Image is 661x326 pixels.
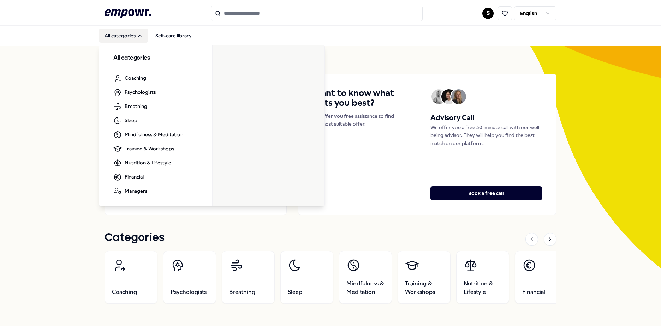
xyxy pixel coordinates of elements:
button: S [482,8,494,19]
a: Sleep [108,114,143,128]
h5: Advisory Call [430,112,542,123]
span: Financial [522,288,545,296]
img: Avatar [451,89,466,104]
div: All categories [99,45,325,207]
span: Financial [125,173,144,181]
a: Self-care library [150,29,197,43]
span: Nutrition & Lifestyle [125,159,171,167]
a: Managers [108,184,153,198]
span: Mindfulness & Meditation [125,131,183,138]
span: Mindfulness & Meditation [346,279,385,296]
a: Coaching [108,71,152,85]
a: Financial [108,170,149,184]
a: Psychologists [163,251,216,304]
nav: Main [99,29,197,43]
span: Psychologists [125,88,156,96]
a: Training & Workshops [108,142,180,156]
span: Psychologists [171,288,207,296]
p: We offer you a free 30-minute call with our well-being advisor. They will help you find the best ... [430,123,542,147]
span: Sleep [125,116,137,124]
img: Avatar [441,89,456,104]
input: Search for products, categories or subcategories [211,6,423,21]
a: Sleep [280,251,333,304]
a: Nutrition & Lifestyle [456,251,509,304]
a: Breathing [222,251,275,304]
h1: Categories [105,229,165,247]
a: Coaching [105,251,157,304]
span: Training & Workshops [125,145,174,152]
a: Mindfulness & Meditation [339,251,392,304]
a: Nutrition & Lifestyle [108,156,177,170]
span: Training & Workshops [405,279,443,296]
h3: All categories [113,54,198,63]
span: Breathing [229,288,255,296]
span: Coaching [125,74,146,82]
button: Book a free call [430,186,542,200]
a: Psychologists [108,85,161,99]
span: Sleep [288,288,302,296]
button: All categories [99,29,148,43]
span: Nutrition & Lifestyle [464,279,502,296]
img: Avatar [431,89,446,104]
a: Mindfulness & Meditation [108,128,189,142]
a: Training & Workshops [398,251,451,304]
span: Coaching [112,288,137,296]
a: Breathing [108,99,153,114]
span: Managers [125,187,147,195]
h4: Want to know what suits you best? [312,88,402,108]
span: Breathing [125,102,147,110]
a: Financial [515,251,568,304]
p: We offer you free assistance to find the most suitable offer. [312,112,402,128]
